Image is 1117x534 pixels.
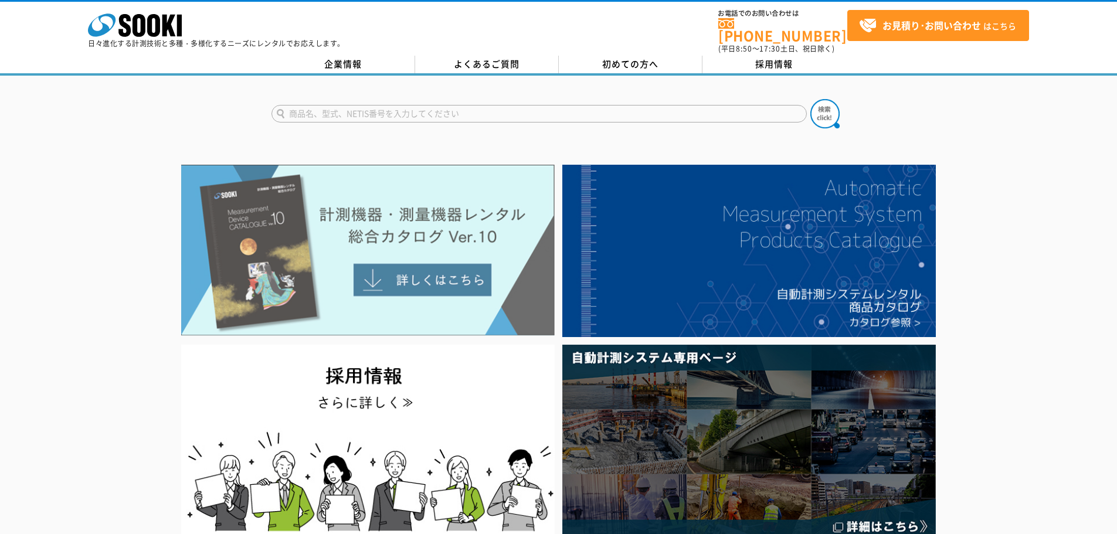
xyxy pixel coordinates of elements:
span: 8:50 [736,43,752,54]
span: はこちら [859,17,1016,35]
a: お見積り･お問い合わせはこちら [847,10,1029,41]
a: よくあるご質問 [415,56,559,73]
span: (平日 ～ 土日、祝日除く) [718,43,834,54]
a: 企業情報 [271,56,415,73]
p: 日々進化する計測技術と多種・多様化するニーズにレンタルでお応えします。 [88,40,345,47]
input: 商品名、型式、NETIS番号を入力してください [271,105,807,123]
a: 採用情報 [702,56,846,73]
a: [PHONE_NUMBER] [718,18,847,42]
span: 17:30 [759,43,780,54]
img: 自動計測システムカタログ [562,165,936,337]
span: 初めての方へ [602,57,658,70]
img: btn_search.png [810,99,840,128]
span: お電話でのお問い合わせは [718,10,847,17]
strong: お見積り･お問い合わせ [882,18,981,32]
a: 初めての方へ [559,56,702,73]
img: Catalog Ver10 [181,165,555,336]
